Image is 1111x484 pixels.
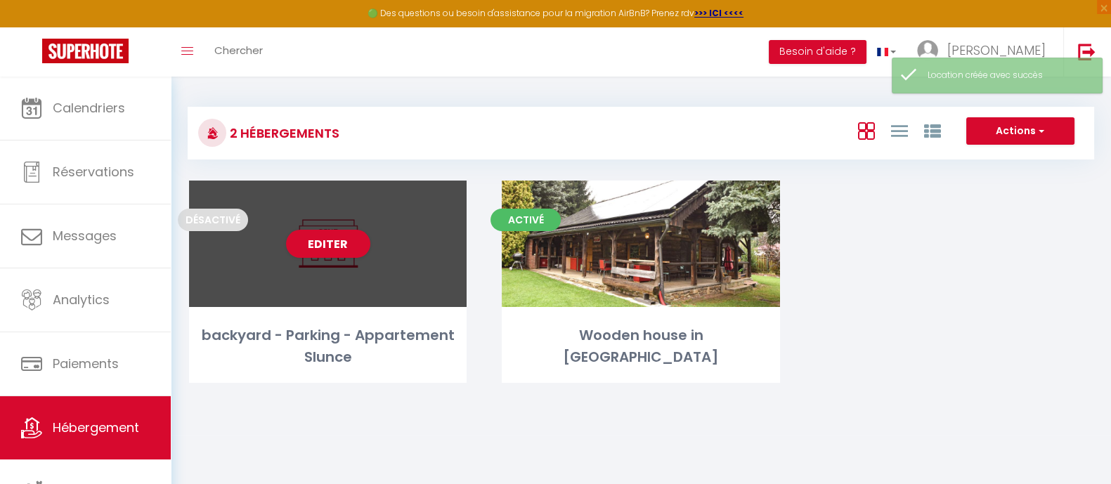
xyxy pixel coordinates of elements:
[890,119,907,142] a: Vue en Liste
[966,117,1074,145] button: Actions
[502,325,779,369] div: Wooden house in [GEOGRAPHIC_DATA]
[1078,43,1096,60] img: logout
[917,40,938,61] img: ...
[490,209,561,231] span: Activé
[53,355,119,372] span: Paiements
[769,40,866,64] button: Besoin d'aide ?
[204,27,273,77] a: Chercher
[286,230,370,258] a: Editer
[226,117,339,149] h3: 2 Hébergements
[857,119,874,142] a: Vue en Box
[928,69,1088,82] div: Location créée avec succès
[694,7,743,19] a: >>> ICI <<<<
[53,227,117,244] span: Messages
[53,419,139,436] span: Hébergement
[907,27,1063,77] a: ... [PERSON_NAME]
[214,43,263,58] span: Chercher
[42,39,129,63] img: Super Booking
[189,325,467,369] div: backyard - Parking - Appartement Slunce
[53,291,110,308] span: Analytics
[53,99,125,117] span: Calendriers
[923,119,940,142] a: Vue par Groupe
[947,41,1046,59] span: [PERSON_NAME]
[53,163,134,181] span: Réservations
[178,209,248,231] span: Désactivé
